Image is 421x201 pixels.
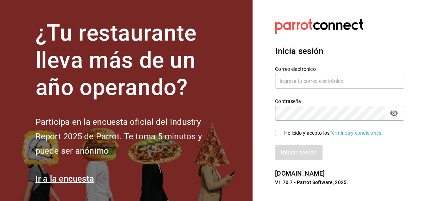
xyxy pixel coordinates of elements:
h3: Inicia sesión [275,45,404,57]
h2: Participa en la encuesta oficial del Industry Report 2025 de Parrot. Te toma 5 minutos y puede se... [36,115,225,158]
label: Correo electrónico [275,67,404,72]
label: Contraseña [275,99,404,104]
a: Ir a la encuesta [36,174,94,184]
input: Ingresa tu correo electrónico [275,74,404,89]
p: V1.70.7 - Parrot Software, 2025. [275,179,404,186]
a: Términos y condiciones. [330,130,383,136]
a: [DOMAIN_NAME] [275,170,325,177]
h1: ¿Tu restaurante lleva más de un año operando? [36,20,225,101]
button: passwordField [388,107,400,119]
div: He leído y acepto los [284,129,383,137]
